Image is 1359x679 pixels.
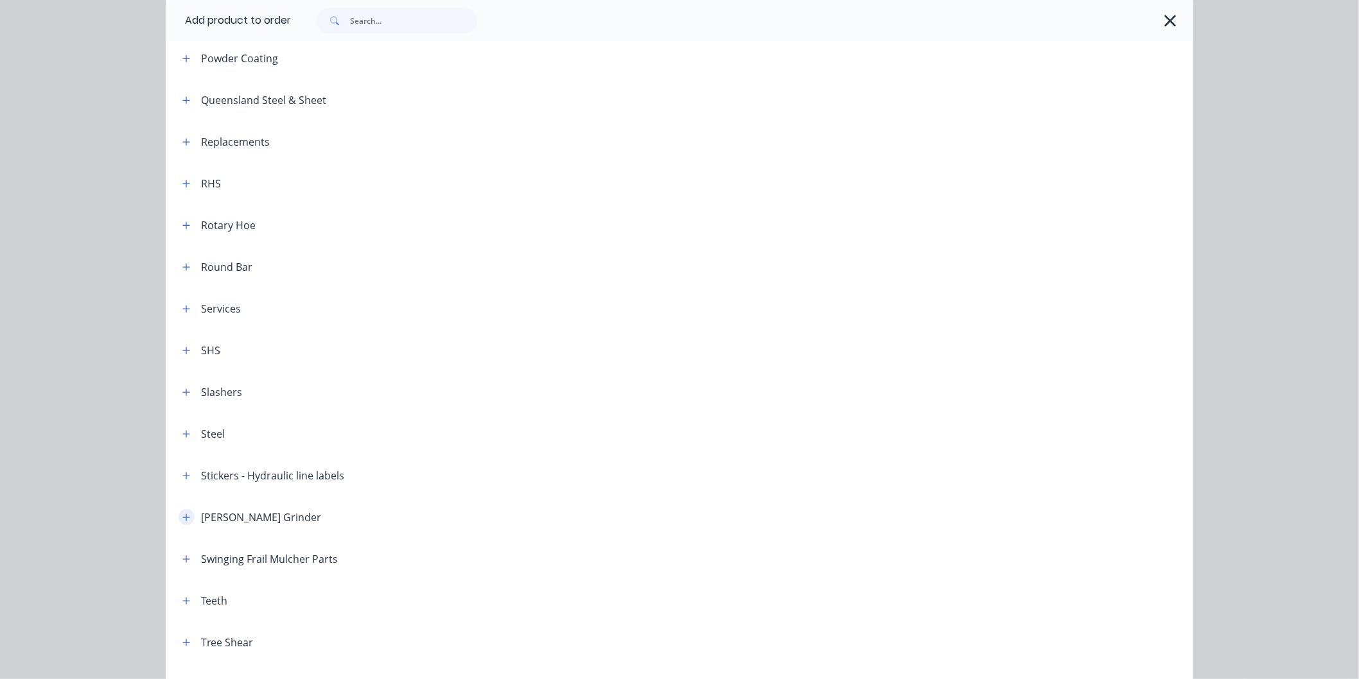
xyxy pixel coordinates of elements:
[201,134,270,150] div: Replacements
[201,635,253,650] div: Tree Shear
[201,51,278,66] div: Powder Coating
[201,510,321,525] div: [PERSON_NAME] Grinder
[201,176,221,191] div: RHS
[350,8,477,33] input: Search...
[201,92,326,108] div: Queensland Steel & Sheet
[201,551,338,567] div: Swinging Frail Mulcher Parts
[201,218,256,233] div: Rotary Hoe
[201,468,344,483] div: Stickers - Hydraulic line labels
[201,343,220,358] div: SHS
[201,301,241,316] div: Services
[201,384,242,400] div: Slashers
[201,593,227,608] div: Teeth
[201,426,225,442] div: Steel
[201,259,252,275] div: Round Bar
